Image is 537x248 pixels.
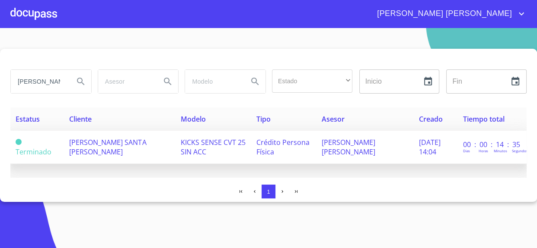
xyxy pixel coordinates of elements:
span: Terminado [16,147,51,157]
button: 1 [262,185,275,198]
span: Estatus [16,114,40,124]
button: Search [245,71,265,92]
span: Creado [419,114,442,124]
div: ​ [272,69,352,93]
span: Terminado [16,139,22,145]
p: Dias [463,148,470,153]
button: Search [157,71,178,92]
span: Cliente [69,114,92,124]
span: Tiempo total [463,114,505,124]
span: [PERSON_NAME] [PERSON_NAME] [371,7,516,21]
span: Modelo [181,114,206,124]
p: Horas [479,148,488,153]
span: [DATE] 14:04 [419,138,440,157]
span: KICKS SENSE CVT 25 SIN ACC [181,138,246,157]
input: search [185,70,241,93]
input: search [98,70,154,93]
span: Tipo [256,114,271,124]
span: Crédito Persona Física [256,138,310,157]
p: Segundos [512,148,528,153]
p: 00 : 00 : 14 : 35 [463,140,521,149]
span: [PERSON_NAME] SANTA [PERSON_NAME] [69,138,146,157]
span: 1 [267,188,270,195]
p: Minutos [494,148,507,153]
span: Asesor [321,114,344,124]
button: account of current user [371,7,527,21]
button: Search [70,71,91,92]
span: [PERSON_NAME] [PERSON_NAME] [321,138,375,157]
input: search [11,70,67,93]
